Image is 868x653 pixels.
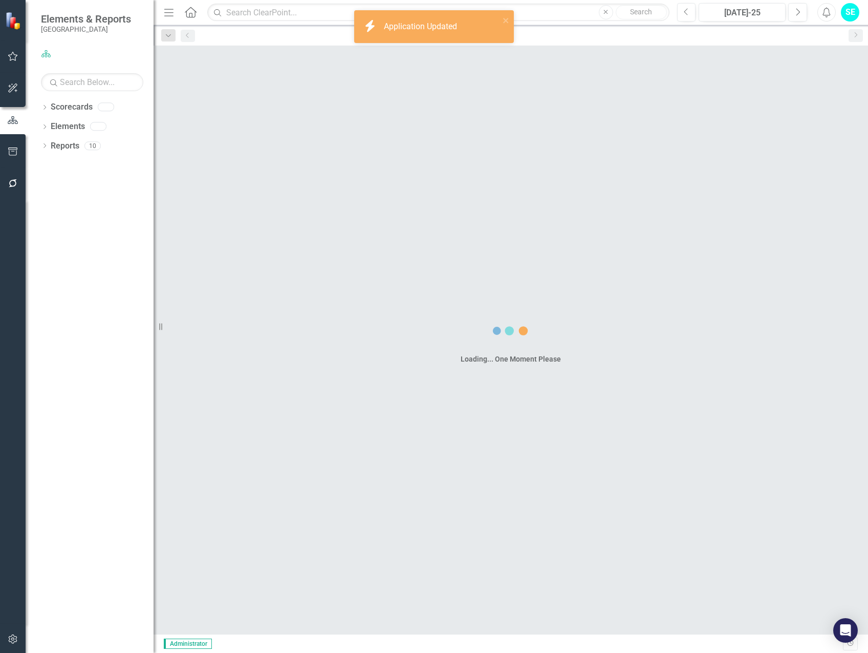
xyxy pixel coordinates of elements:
button: SE [841,3,859,22]
span: Administrator [164,639,212,649]
input: Search ClearPoint... [207,4,669,22]
span: Search [630,8,652,16]
div: [DATE]-25 [702,7,782,19]
a: Reports [51,140,79,152]
span: Elements & Reports [41,13,131,25]
img: ClearPoint Strategy [5,11,24,30]
div: Open Intercom Messenger [833,618,858,643]
button: close [503,14,510,26]
a: Elements [51,121,85,133]
div: Loading... One Moment Please [461,354,561,364]
button: Search [616,5,667,19]
a: Scorecards [51,101,93,113]
input: Search Below... [41,73,143,91]
button: [DATE]-25 [699,3,786,22]
div: 10 [84,141,101,150]
small: [GEOGRAPHIC_DATA] [41,25,131,33]
div: Application Updated [384,21,460,33]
